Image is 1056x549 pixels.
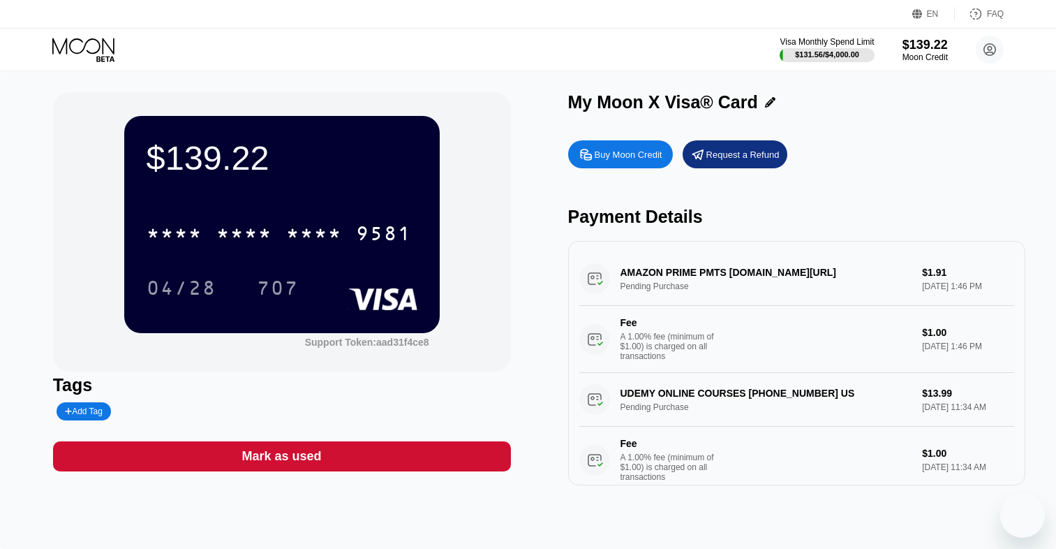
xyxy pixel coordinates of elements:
div: FAQ [987,9,1004,19]
div: Fee [620,438,718,449]
div: FeeA 1.00% fee (minimum of $1.00) is charged on all transactions$1.00[DATE] 11:34 AM [579,427,1015,494]
div: Fee [620,317,718,328]
div: $1.00 [922,448,1014,459]
div: Request a Refund [706,149,780,161]
div: EN [912,7,955,21]
div: $139.22Moon Credit [902,38,948,62]
div: 04/28 [147,279,216,301]
div: 707 [246,270,309,305]
div: Tags [53,375,511,395]
div: FAQ [955,7,1004,21]
div: [DATE] 1:46 PM [922,342,1014,351]
div: $1.00 [922,327,1014,338]
div: My Moon X Visa® Card [568,92,758,112]
div: 707 [257,279,299,301]
div: Buy Moon Credit [595,149,662,161]
div: 04/28 [136,270,227,305]
div: $139.22 [147,138,417,177]
div: $131.56 / $4,000.00 [795,50,859,59]
div: Visa Monthly Spend Limit$131.56/$4,000.00 [780,37,874,62]
div: Support Token: aad31f4ce8 [305,337,429,348]
div: $139.22 [902,38,948,52]
div: A 1.00% fee (minimum of $1.00) is charged on all transactions [620,453,725,482]
div: Request a Refund [683,140,787,168]
div: Moon Credit [902,52,948,62]
div: EN [927,9,939,19]
div: Buy Moon Credit [568,140,673,168]
div: Support Token:aad31f4ce8 [305,337,429,348]
div: Add Tag [65,407,103,416]
div: FeeA 1.00% fee (minimum of $1.00) is charged on all transactions$1.00[DATE] 1:46 PM [579,306,1015,373]
div: Visa Monthly Spend Limit [780,37,874,47]
iframe: Knop om het berichtenvenster te openen [1000,493,1045,538]
div: 9581 [356,224,412,247]
div: Payment Details [568,207,1026,227]
div: Add Tag [57,402,111,420]
div: Mark as used [53,441,511,471]
div: Mark as used [242,448,322,464]
div: [DATE] 11:34 AM [922,462,1014,472]
div: A 1.00% fee (minimum of $1.00) is charged on all transactions [620,332,725,361]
